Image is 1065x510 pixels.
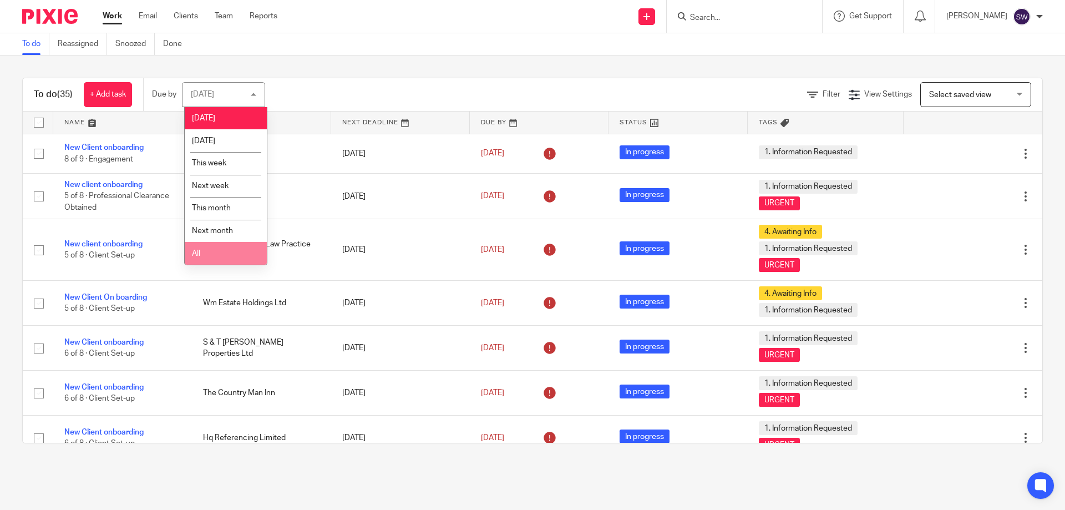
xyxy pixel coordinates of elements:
a: Clients [174,11,198,22]
span: This month [192,204,231,212]
a: New client onboarding [64,181,143,189]
span: [DATE] [481,192,504,200]
span: URGENT [759,348,800,362]
span: [DATE] [481,150,504,158]
span: 1. Information Requested [759,180,858,194]
span: Get Support [849,12,892,20]
span: 1. Information Requested [759,376,858,390]
span: 4. Awaiting Info [759,225,822,239]
span: [DATE] [192,137,215,145]
span: In progress [620,145,670,159]
p: [PERSON_NAME] [946,11,1007,22]
span: In progress [620,188,670,202]
span: [DATE] [192,114,215,122]
span: [DATE] [481,299,504,307]
span: 1. Information Requested [759,331,858,345]
a: Snoozed [115,33,155,55]
a: New Client onboarding [64,383,144,391]
div: [DATE] [191,90,214,98]
span: 5 of 8 · Professional Clearance Obtained [64,193,169,212]
span: 6 of 8 · Client Set-up [64,350,135,358]
span: Filter [823,90,840,98]
a: New Client onboarding [64,144,144,152]
td: [DATE] [331,281,470,326]
td: S & T [PERSON_NAME] Properties Ltd [192,326,331,371]
span: 1. Information Requested [759,303,858,317]
a: Reports [250,11,277,22]
a: New Client onboarding [64,428,144,436]
span: (35) [57,90,73,99]
td: Wm Estate Holdings Ltd [192,281,331,326]
td: [DATE] [331,219,470,281]
span: URGENT [759,196,800,210]
span: [DATE] [481,389,504,397]
span: In progress [620,295,670,309]
span: In progress [620,430,670,443]
a: Email [139,11,157,22]
td: Hq Referencing Limited [192,416,331,461]
a: New Client On boarding [64,294,147,301]
span: 6 of 8 · Client Set-up [64,395,135,403]
span: 5 of 8 · Client Set-up [64,305,135,313]
td: [DATE] [331,371,470,416]
a: + Add task [84,82,132,107]
span: [DATE] [481,344,504,352]
a: New client onboarding [64,240,143,248]
span: Next month [192,227,233,235]
a: Work [103,11,122,22]
span: 1. Information Requested [759,421,858,435]
span: URGENT [759,258,800,272]
img: svg%3E [1013,8,1031,26]
span: 6 of 8 · Client Set-up [64,440,135,448]
span: 4. Awaiting Info [759,286,822,300]
h1: To do [34,89,73,100]
span: 1. Information Requested [759,241,858,255]
span: All [192,250,200,257]
td: [DATE] [331,326,470,371]
td: [DATE] [331,134,470,173]
span: In progress [620,241,670,255]
span: URGENT [759,438,800,452]
span: In progress [620,340,670,354]
span: Select saved view [929,91,991,99]
span: 8 of 9 · Engagement [64,155,133,163]
span: In progress [620,385,670,398]
a: Done [163,33,190,55]
p: Due by [152,89,176,100]
span: This week [192,159,226,167]
span: URGENT [759,393,800,407]
span: 1. Information Requested [759,145,858,159]
a: Reassigned [58,33,107,55]
img: Pixie [22,9,78,24]
td: [DATE] [331,416,470,461]
span: Next week [192,182,229,190]
span: [DATE] [481,246,504,254]
span: [DATE] [481,434,504,442]
span: 5 of 8 · Client Set-up [64,252,135,260]
td: [DATE] [331,173,470,219]
a: New Client onboarding [64,339,144,346]
span: Tags [759,119,778,125]
td: The Country Man Inn [192,371,331,416]
input: Search [689,13,789,23]
a: To do [22,33,49,55]
span: View Settings [864,90,912,98]
a: Team [215,11,233,22]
